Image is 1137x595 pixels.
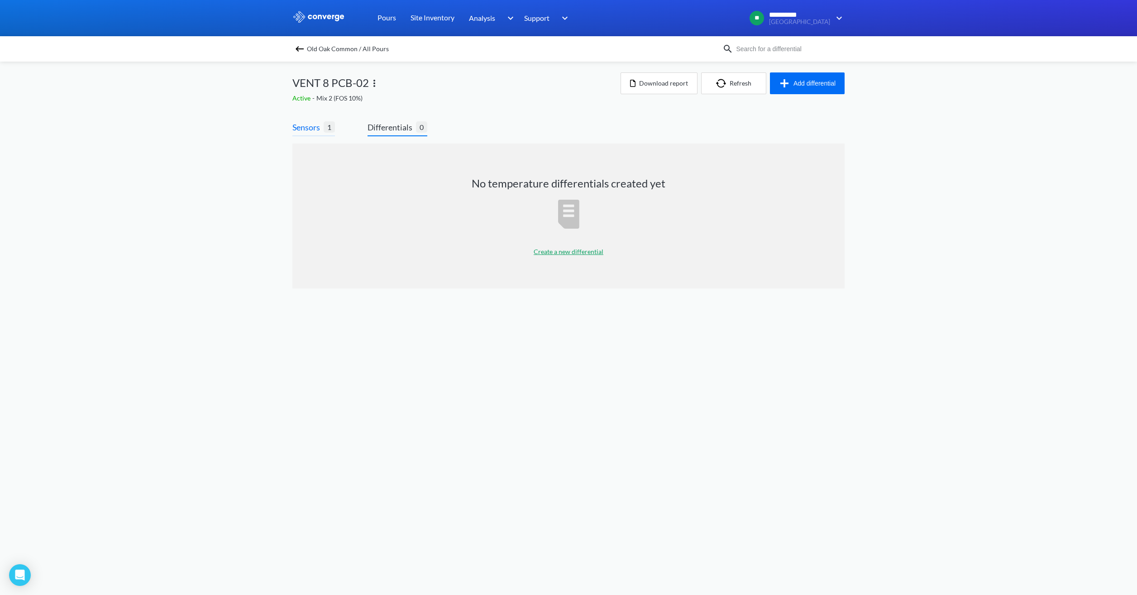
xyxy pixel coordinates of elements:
[534,247,603,257] p: Create a new differential
[524,12,549,24] span: Support
[307,43,389,55] span: Old Oak Common / All Pours
[292,74,369,91] span: VENT 8 PCB-02
[769,19,830,25] span: [GEOGRAPHIC_DATA]
[292,93,621,103] div: Mix 2 (FOS 10%)
[556,13,570,24] img: downArrow.svg
[369,78,380,89] img: more.svg
[292,121,324,134] span: Sensors
[716,79,730,88] img: icon-refresh.svg
[469,12,495,24] span: Analysis
[722,43,733,54] img: icon-search.svg
[368,121,416,134] span: Differentials
[9,564,31,586] div: Open Intercom Messenger
[292,11,345,23] img: logo_ewhite.svg
[416,121,427,133] span: 0
[292,94,312,102] span: Active
[324,121,335,133] span: 1
[701,72,766,94] button: Refresh
[630,80,635,87] img: icon-file.svg
[312,94,316,102] span: -
[558,200,579,229] img: report-icon.svg
[779,78,793,89] img: icon-plus.svg
[294,43,305,54] img: backspace.svg
[830,13,845,24] img: downArrow.svg
[733,44,843,54] input: Search for a differential
[770,72,845,94] button: Add differential
[502,13,516,24] img: downArrow.svg
[621,72,697,94] button: Download report
[472,176,665,191] h1: No temperature differentials created yet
